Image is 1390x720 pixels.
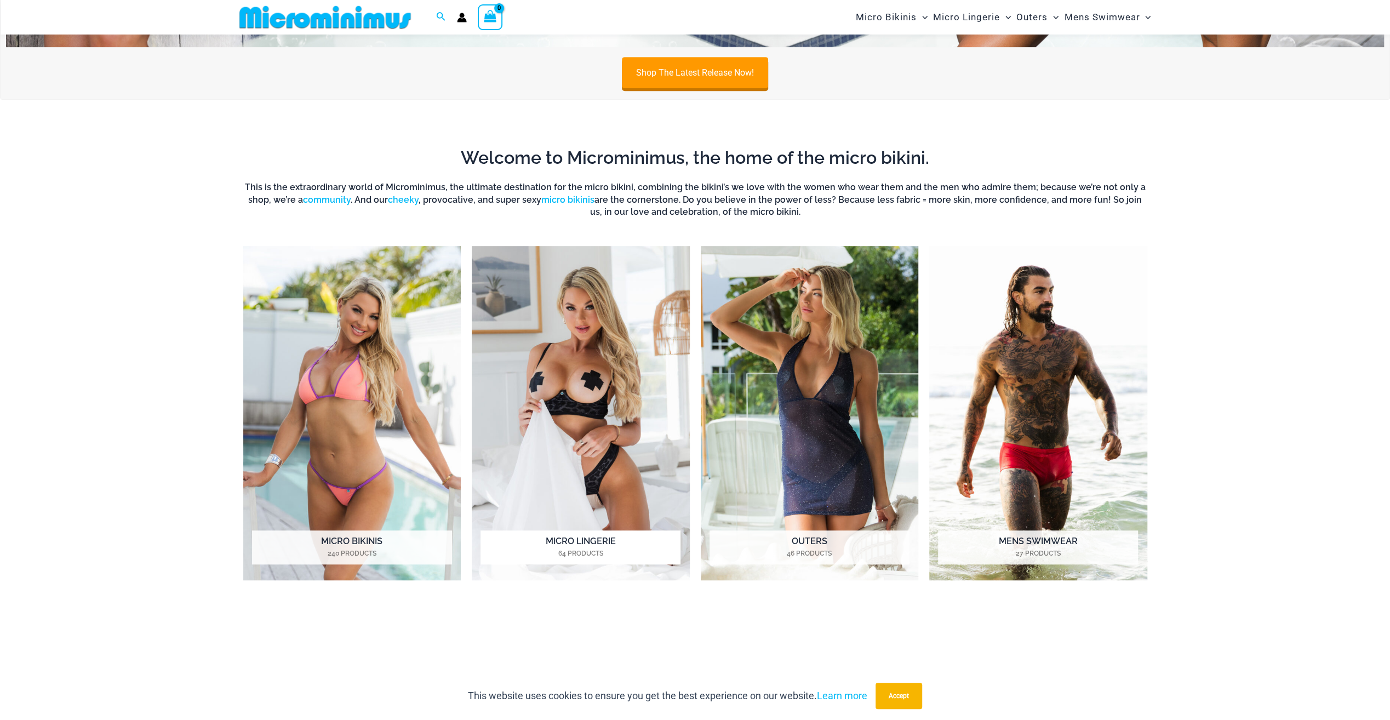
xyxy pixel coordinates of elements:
a: micro bikinis [541,195,594,205]
mark: 27 Products [938,548,1138,558]
mark: 46 Products [710,548,909,558]
a: View Shopping Cart, empty [478,4,503,30]
a: Micro LingerieMenu ToggleMenu Toggle [930,3,1014,31]
h2: Micro Lingerie [481,530,680,564]
a: OutersMenu ToggleMenu Toggle [1014,3,1061,31]
a: Mens SwimwearMenu ToggleMenu Toggle [1061,3,1153,31]
a: Micro BikinisMenu ToggleMenu Toggle [853,3,930,31]
iframe: TrustedSite Certified [243,609,1147,692]
a: community [303,195,351,205]
h2: Mens Swimwear [938,530,1138,564]
mark: 240 Products [252,548,452,558]
span: Menu Toggle [917,3,928,31]
button: Accept [876,683,922,709]
img: MM SHOP LOGO FLAT [235,5,415,30]
span: Micro Bikinis [856,3,917,31]
h6: This is the extraordinary world of Microminimus, the ultimate destination for the micro bikini, c... [243,181,1147,218]
a: Learn more [817,690,867,701]
nav: Site Navigation [851,2,1156,33]
h2: Micro Bikinis [252,530,452,564]
img: Micro Lingerie [472,246,690,581]
a: Visit product category Micro Bikinis [243,246,461,581]
img: Micro Bikinis [243,246,461,581]
a: Visit product category Micro Lingerie [472,246,690,581]
span: Menu Toggle [1140,3,1151,31]
a: Visit product category Mens Swimwear [929,246,1147,581]
a: Search icon link [436,10,446,24]
h2: Outers [710,530,909,564]
a: Account icon link [457,13,467,22]
p: This website uses cookies to ensure you get the best experience on our website. [468,688,867,704]
h2: Welcome to Microminimus, the home of the micro bikini. [243,146,1147,169]
span: Mens Swimwear [1064,3,1140,31]
mark: 64 Products [481,548,680,558]
img: Mens Swimwear [929,246,1147,581]
span: Micro Lingerie [933,3,1000,31]
span: Menu Toggle [1000,3,1011,31]
a: Shop The Latest Release Now! [622,57,768,88]
a: cheeky [388,195,419,205]
span: Outers [1016,3,1048,31]
a: Visit product category Outers [701,246,919,581]
span: Menu Toggle [1048,3,1059,31]
img: Outers [701,246,919,581]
